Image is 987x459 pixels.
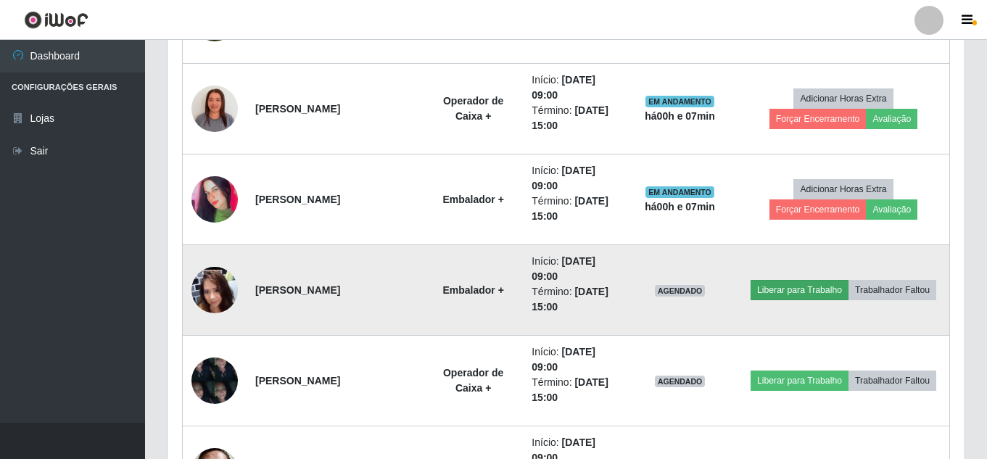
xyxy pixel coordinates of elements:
[848,280,936,300] button: Trabalhador Faltou
[769,199,867,220] button: Forçar Encerramento
[191,350,238,411] img: 1754847204273.jpeg
[532,165,595,191] time: [DATE] 09:00
[443,95,503,122] strong: Operador de Caixa +
[848,371,936,391] button: Trabalhador Faltou
[532,73,614,103] li: Início:
[769,109,867,129] button: Forçar Encerramento
[645,110,715,122] strong: há 00 h e 07 min
[645,186,714,198] span: EM ANDAMENTO
[532,74,595,101] time: [DATE] 09:00
[24,11,88,29] img: CoreUI Logo
[443,367,503,394] strong: Operador de Caixa +
[532,103,614,133] li: Término:
[532,255,595,282] time: [DATE] 09:00
[255,103,340,115] strong: [PERSON_NAME]
[645,96,714,107] span: EM ANDAMENTO
[532,284,614,315] li: Término:
[655,376,706,387] span: AGENDADO
[532,346,595,373] time: [DATE] 09:00
[793,88,893,109] button: Adicionar Horas Extra
[191,148,238,251] img: 1692880497314.jpeg
[655,285,706,297] span: AGENDADO
[442,194,503,205] strong: Embalador +
[532,375,614,405] li: Término:
[751,280,848,300] button: Liberar para Trabalho
[532,163,614,194] li: Início:
[532,254,614,284] li: Início:
[255,284,340,296] strong: [PERSON_NAME]
[866,199,917,220] button: Avaliação
[191,67,238,150] img: 1753123377364.jpeg
[793,179,893,199] button: Adicionar Horas Extra
[255,194,340,205] strong: [PERSON_NAME]
[532,194,614,224] li: Término:
[442,284,503,296] strong: Embalador +
[751,371,848,391] button: Liberar para Trabalho
[866,109,917,129] button: Avaliação
[255,375,340,386] strong: [PERSON_NAME]
[191,238,238,342] img: 1755099981522.jpeg
[645,201,715,212] strong: há 00 h e 07 min
[532,344,614,375] li: Início:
